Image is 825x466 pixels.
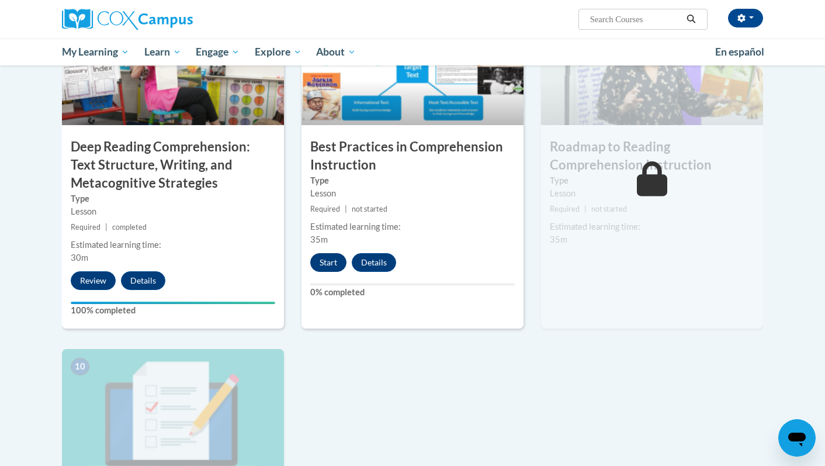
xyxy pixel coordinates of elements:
[682,12,700,26] button: Search
[54,39,137,65] a: My Learning
[301,8,524,125] img: Course Image
[71,253,88,263] span: 30m
[708,40,772,64] a: En español
[71,302,275,304] div: Your progress
[309,39,364,65] a: About
[550,220,754,233] div: Estimated learning time:
[310,253,346,272] button: Start
[62,45,129,59] span: My Learning
[310,205,340,213] span: Required
[71,239,275,251] div: Estimated learning time:
[255,45,301,59] span: Explore
[105,223,108,232] span: |
[121,271,165,290] button: Details
[550,174,754,187] label: Type
[310,234,328,244] span: 35m
[62,8,284,125] img: Course Image
[352,253,396,272] button: Details
[62,138,284,192] h3: Deep Reading Comprehension: Text Structure, Writing, and Metacognitive Strategies
[71,192,275,205] label: Type
[310,220,515,233] div: Estimated learning time:
[550,205,580,213] span: Required
[589,12,682,26] input: Search Courses
[247,39,309,65] a: Explore
[71,358,89,375] span: 10
[310,174,515,187] label: Type
[778,419,816,457] iframe: Button to launch messaging window
[591,205,627,213] span: not started
[71,223,100,232] span: Required
[188,39,247,65] a: Engage
[62,349,284,466] img: Course Image
[316,45,356,59] span: About
[71,304,275,317] label: 100% completed
[715,46,764,58] span: En español
[310,286,515,299] label: 0% completed
[310,187,515,200] div: Lesson
[345,205,347,213] span: |
[301,138,524,174] h3: Best Practices in Comprehension Instruction
[196,45,240,59] span: Engage
[728,9,763,27] button: Account Settings
[541,138,763,174] h3: Roadmap to Reading Comprehension Instruction
[550,234,567,244] span: 35m
[352,205,387,213] span: not started
[62,9,284,30] a: Cox Campus
[112,223,147,232] span: completed
[62,9,193,30] img: Cox Campus
[71,205,275,218] div: Lesson
[144,45,181,59] span: Learn
[541,8,763,125] img: Course Image
[137,39,189,65] a: Learn
[584,205,587,213] span: |
[44,39,781,65] div: Main menu
[550,187,754,200] div: Lesson
[71,271,116,290] button: Review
